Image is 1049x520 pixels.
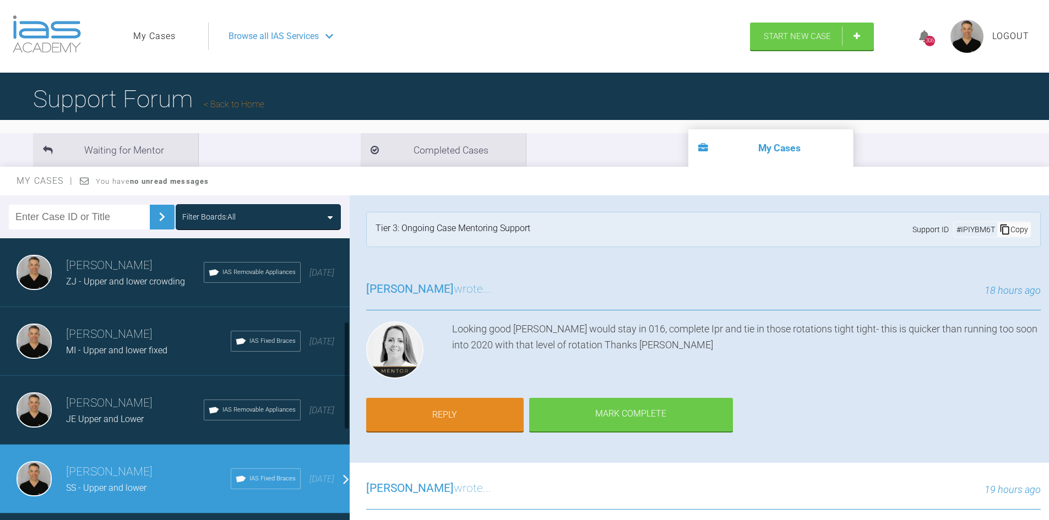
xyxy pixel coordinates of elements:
div: Tier 3: Ongoing Case Mentoring Support [376,221,530,238]
input: Enter Case ID or Title [9,205,150,229]
span: MI - Upper and lower fixed [66,345,167,355]
img: Stephen McCrory [17,255,52,290]
img: logo-light.3e3ef733.png [13,15,81,53]
strong: no unread messages [130,177,209,185]
a: Reply [366,398,524,432]
span: 19 hours ago [985,484,1041,495]
li: Completed Cases [361,133,526,167]
div: Mark Complete [529,398,733,432]
span: IAS Fixed Braces [249,474,296,484]
h3: wrote... [366,479,491,498]
h3: [PERSON_NAME] [66,394,204,413]
div: 306 [925,36,935,46]
a: My Cases [133,29,176,43]
span: Start New Case [764,31,831,41]
h1: Support Forum [33,80,264,118]
div: Looking good [PERSON_NAME] would stay in 016, complete Ipr and tie in those rotations tight tight... [452,321,1041,383]
h3: wrote... [366,280,491,299]
img: Stephen McCrory [17,392,52,428]
span: [DATE] [309,405,334,415]
span: JE Upper and Lower [66,414,144,424]
span: Support ID [912,223,949,236]
a: Logout [992,29,1029,43]
li: Waiting for Mentor [33,133,198,167]
img: Stephen McCrory [17,461,52,496]
span: [PERSON_NAME] [366,282,454,295]
span: [DATE] [309,474,334,484]
div: Copy [997,222,1030,237]
span: 18 hours ago [985,284,1041,296]
li: My Cases [688,129,854,167]
img: Stephen McCrory [17,324,52,359]
h3: [PERSON_NAME] [66,463,231,481]
span: ZJ - Upper and lower crowding [66,276,185,287]
span: IAS Fixed Braces [249,336,296,346]
span: My Cases [17,176,73,186]
a: Back to Home [204,99,264,110]
span: You have [96,177,209,185]
span: IAS Removable Appliances [222,405,296,415]
span: [PERSON_NAME] [366,481,454,495]
span: Browse all IAS Services [229,29,319,43]
img: chevronRight.28bd32b0.svg [153,208,171,226]
span: SS - Upper and lower [66,483,146,493]
div: # IPIYBM6T [954,223,997,236]
span: [DATE] [309,267,334,278]
span: IAS Removable Appliances [222,267,296,277]
a: Start New Case [750,23,874,50]
img: profile.png [950,20,983,53]
img: Emma Dougherty [366,321,423,379]
span: [DATE] [309,336,334,347]
div: Filter Boards: All [182,211,236,223]
h3: [PERSON_NAME] [66,256,204,275]
h3: [PERSON_NAME] [66,325,231,344]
